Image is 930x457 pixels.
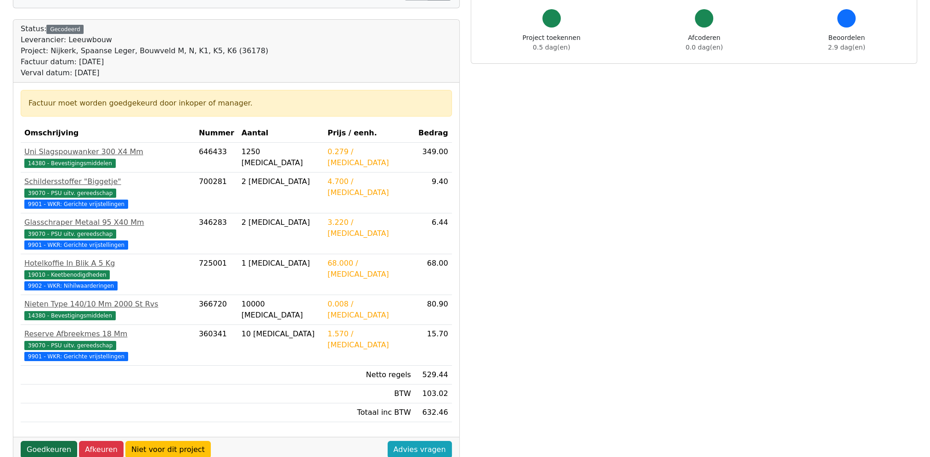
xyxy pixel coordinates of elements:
div: Glasschraper Metaal 95 X40 Mm [24,217,192,228]
td: 360341 [195,325,238,366]
div: 1 [MEDICAL_DATA] [242,258,320,269]
div: 10 [MEDICAL_DATA] [242,329,320,340]
div: 1.570 / [MEDICAL_DATA] [327,329,411,351]
td: Netto regels [324,366,415,385]
th: Aantal [238,124,324,143]
div: 3.220 / [MEDICAL_DATA] [327,217,411,239]
td: 68.00 [415,254,452,295]
div: 0.279 / [MEDICAL_DATA] [327,146,411,168]
td: 700281 [195,173,238,213]
td: 6.44 [415,213,452,254]
td: 103.02 [415,385,452,403]
span: 9901 - WKR: Gerichte vrijstellingen [24,240,128,250]
div: 10000 [MEDICAL_DATA] [242,299,320,321]
a: Schildersstoffer "Biggetje"39070 - PSU uitv. gereedschap 9901 - WKR: Gerichte vrijstellingen [24,176,192,209]
div: 68.000 / [MEDICAL_DATA] [327,258,411,280]
div: 2 [MEDICAL_DATA] [242,176,320,187]
a: Hotelkoffie In Blik A 5 Kg19010 - Keetbenodigdheden 9902 - WKR: Nihilwaarderingen [24,258,192,291]
div: 2 [MEDICAL_DATA] [242,217,320,228]
div: Project toekennen [523,33,581,52]
td: 15.70 [415,325,452,366]
div: 4.700 / [MEDICAL_DATA] [327,176,411,198]
span: 2.9 dag(en) [828,44,865,51]
div: Gecodeerd [46,25,84,34]
span: 39070 - PSU uitv. gereedschap [24,229,116,239]
td: 725001 [195,254,238,295]
a: Uni Slagspouwanker 300 X4 Mm14380 - Bevestigingsmiddelen [24,146,192,168]
td: 349.00 [415,143,452,173]
div: Verval datum: [DATE] [21,67,268,78]
div: Leverancier: Leeuwbouw [21,34,268,45]
th: Prijs / eenh. [324,124,415,143]
td: 366720 [195,295,238,325]
div: Beoordelen [828,33,865,52]
th: Bedrag [415,124,452,143]
td: 80.90 [415,295,452,325]
div: Nieten Type 140/10 Mm 2000 St Rvs [24,299,192,310]
div: 1250 [MEDICAL_DATA] [242,146,320,168]
td: 9.40 [415,173,452,213]
div: Schildersstoffer "Biggetje" [24,176,192,187]
div: 0.008 / [MEDICAL_DATA] [327,299,411,321]
span: 19010 - Keetbenodigdheden [24,270,110,279]
td: 632.46 [415,403,452,422]
span: 9901 - WKR: Gerichte vrijstellingen [24,200,128,209]
span: 39070 - PSU uitv. gereedschap [24,341,116,350]
td: 346283 [195,213,238,254]
a: Glasschraper Metaal 95 X40 Mm39070 - PSU uitv. gereedschap 9901 - WKR: Gerichte vrijstellingen [24,217,192,250]
td: 646433 [195,143,238,173]
a: Reserve Afbreekmes 18 Mm39070 - PSU uitv. gereedschap 9901 - WKR: Gerichte vrijstellingen [24,329,192,362]
th: Nummer [195,124,238,143]
span: 14380 - Bevestigingsmiddelen [24,159,116,168]
span: 0.0 dag(en) [686,44,723,51]
span: 14380 - Bevestigingsmiddelen [24,311,116,320]
a: Nieten Type 140/10 Mm 2000 St Rvs14380 - Bevestigingsmiddelen [24,299,192,321]
span: 0.5 dag(en) [533,44,570,51]
th: Omschrijving [21,124,195,143]
div: Project: Nijkerk, Spaanse Leger, Bouwveld M, N, K1, K5, K6 (36178) [21,45,268,56]
div: Afcoderen [686,33,723,52]
td: BTW [324,385,415,403]
div: Status: [21,23,268,78]
div: Reserve Afbreekmes 18 Mm [24,329,192,340]
span: 39070 - PSU uitv. gereedschap [24,189,116,198]
div: Uni Slagspouwanker 300 X4 Mm [24,146,192,157]
span: 9902 - WKR: Nihilwaarderingen [24,281,118,290]
div: Factuur moet worden goedgekeurd door inkoper of manager. [28,98,444,109]
div: Hotelkoffie In Blik A 5 Kg [24,258,192,269]
span: 9901 - WKR: Gerichte vrijstellingen [24,352,128,361]
td: Totaal inc BTW [324,403,415,422]
td: 529.44 [415,366,452,385]
div: Factuur datum: [DATE] [21,56,268,67]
